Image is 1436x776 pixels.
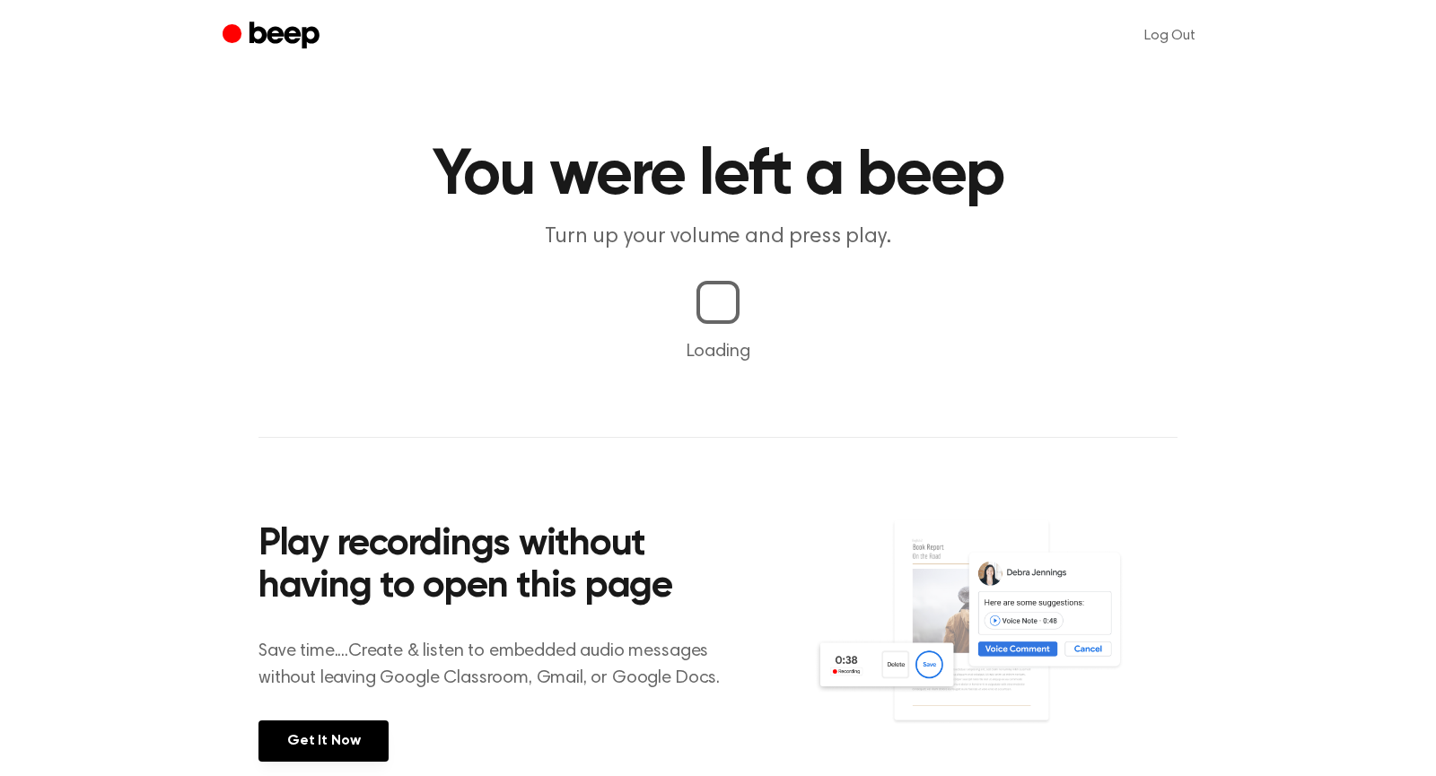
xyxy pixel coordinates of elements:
p: Loading [22,338,1414,365]
img: Voice Comments on Docs and Recording Widget [814,519,1178,760]
a: Log Out [1126,14,1213,57]
h1: You were left a beep [258,144,1178,208]
p: Turn up your volume and press play. [373,222,1063,252]
a: Beep [223,19,324,54]
a: Get It Now [258,720,389,762]
h2: Play recordings without having to open this page [258,524,742,609]
p: Save time....Create & listen to embedded audio messages without leaving Google Classroom, Gmail, ... [258,638,742,692]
